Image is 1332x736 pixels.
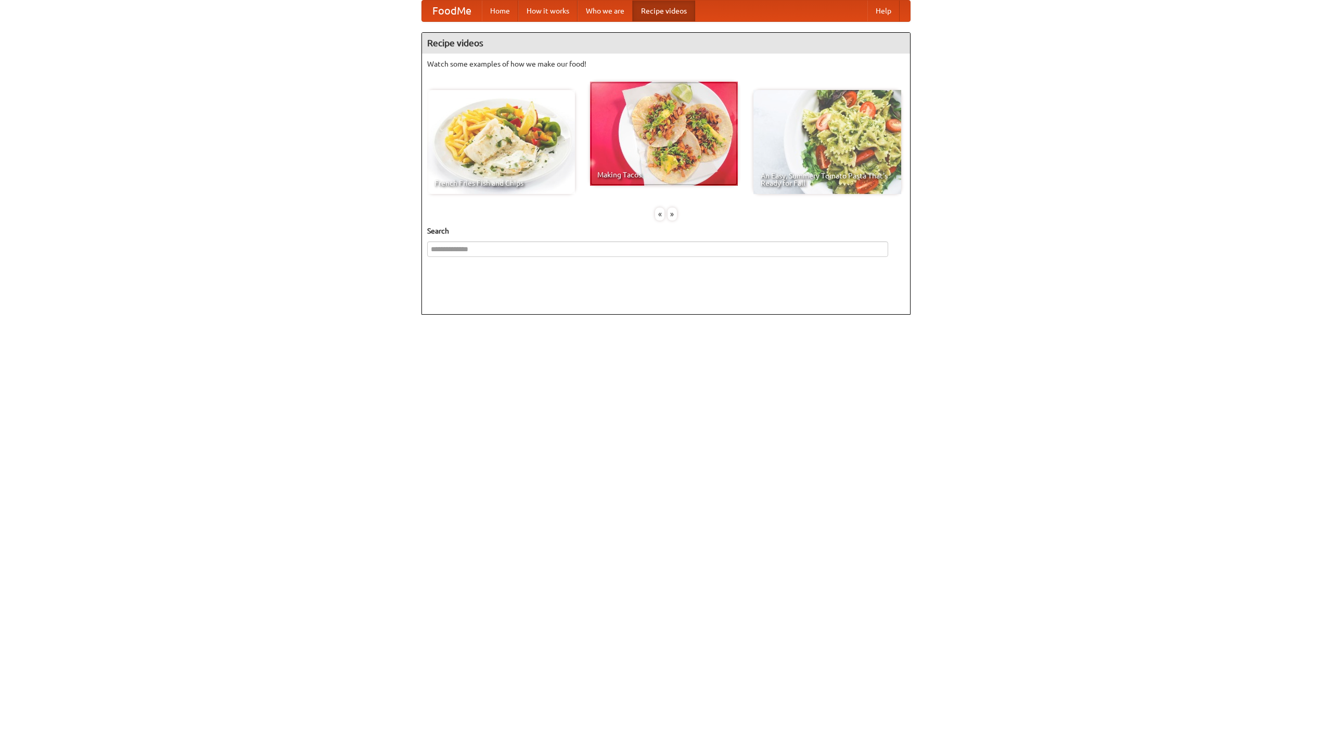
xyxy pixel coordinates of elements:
[578,1,633,21] a: Who we are
[753,90,901,194] a: An Easy, Summery Tomato Pasta That's Ready for Fall
[633,1,695,21] a: Recipe videos
[427,59,905,69] p: Watch some examples of how we make our food!
[422,33,910,54] h4: Recipe videos
[597,171,731,178] span: Making Tacos
[761,172,894,187] span: An Easy, Summery Tomato Pasta That's Ready for Fall
[655,208,664,221] div: «
[422,1,482,21] a: FoodMe
[427,226,905,236] h5: Search
[668,208,677,221] div: »
[518,1,578,21] a: How it works
[427,90,575,194] a: French Fries Fish and Chips
[867,1,900,21] a: Help
[482,1,518,21] a: Home
[434,179,568,187] span: French Fries Fish and Chips
[590,82,738,186] a: Making Tacos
